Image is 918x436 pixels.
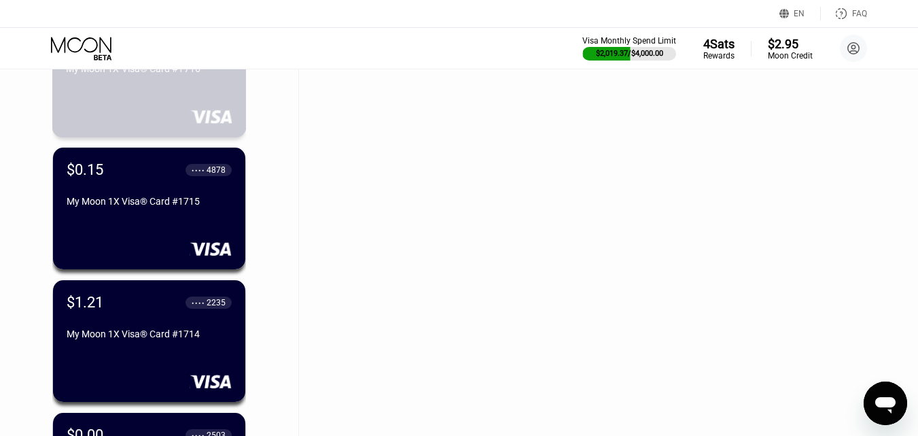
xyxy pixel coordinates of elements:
[864,382,907,425] iframe: Button to launch messaging window, conversation in progress
[66,63,232,74] div: My Moon 1X Visa® Card #1716
[794,9,805,18] div: EN
[53,280,245,402] div: $1.21● ● ● ●2235My Moon 1X Visa® Card #1714
[596,49,663,58] div: $2,019.37 / $4,000.00
[582,36,676,61] div: Visa Monthly Spend Limit$2,019.37/$4,000.00
[192,168,205,172] div: ● ● ● ●
[67,196,232,207] div: My Moon 1X Visa® Card #1715
[67,294,103,311] div: $1.21
[703,51,735,61] div: Rewards
[53,15,245,137] div: $5.00● ● ● ●3760My Moon 1X Visa® Card #1716
[207,298,226,307] div: 2235
[67,161,103,178] div: $0.15
[779,7,821,20] div: EN
[821,7,867,20] div: FAQ
[53,148,245,269] div: $0.15● ● ● ●4878My Moon 1X Visa® Card #1715
[207,165,226,175] div: 4878
[768,37,813,61] div: $2.95Moon Credit
[703,37,735,51] div: 4 Sats
[768,51,813,61] div: Moon Credit
[703,37,735,61] div: 4SatsRewards
[582,36,676,46] div: Visa Monthly Spend Limit
[192,301,205,305] div: ● ● ● ●
[768,37,813,51] div: $2.95
[852,9,867,18] div: FAQ
[67,329,232,339] div: My Moon 1X Visa® Card #1714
